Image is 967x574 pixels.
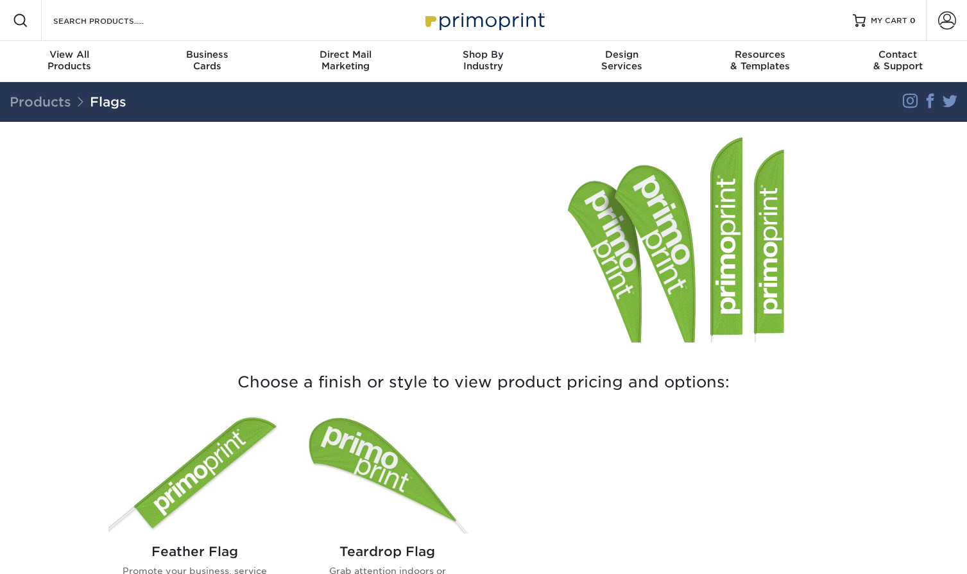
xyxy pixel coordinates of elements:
li: Durable 3oz Polyester Material [119,256,474,271]
span: Contact [829,49,967,60]
div: Industry [415,49,552,72]
h3: Choose a finish or style to view product pricing and options: [108,358,859,407]
li: Optional Hardware [119,287,474,302]
li: Design Services Available [119,302,474,317]
span: Business [138,49,276,60]
li: Indoor and Outdoor Use [119,271,474,287]
div: Marketing [277,49,415,72]
div: Cards [138,49,276,72]
div: Services [552,49,690,72]
span: Shop By [415,49,552,60]
span: Design [552,49,690,60]
span: Resources [690,49,828,60]
img: Primoprint [420,6,548,34]
h1: Custom Flag Printing [108,147,474,169]
a: Products [10,94,71,110]
div: & Support [829,49,967,72]
a: Contact& Support [829,41,967,82]
a: Shop ByIndustry [415,41,552,82]
span: Direct Mail [277,49,415,60]
li: Teardrop or Feather [119,241,474,256]
span: MY CART [871,15,907,26]
a: Direct MailMarketing [277,41,415,82]
h2: Teardrop Flag [311,544,464,559]
img: Teardrop Flag Flags [301,412,474,534]
a: DesignServices [552,41,690,82]
input: SEARCH PRODUCTS..... [52,13,177,28]
li: Variety of Sizes [119,225,474,241]
p: Also known as promotional flags, they are portable and great for promoting a business grand openi... [108,174,474,220]
img: Banners [568,137,784,342]
a: BusinessCards [138,41,276,82]
div: & Templates [690,49,828,72]
a: Flags [90,94,126,110]
img: Feather Flag Flags [108,412,282,534]
a: Resources& Templates [690,41,828,82]
span: 0 [910,16,916,25]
